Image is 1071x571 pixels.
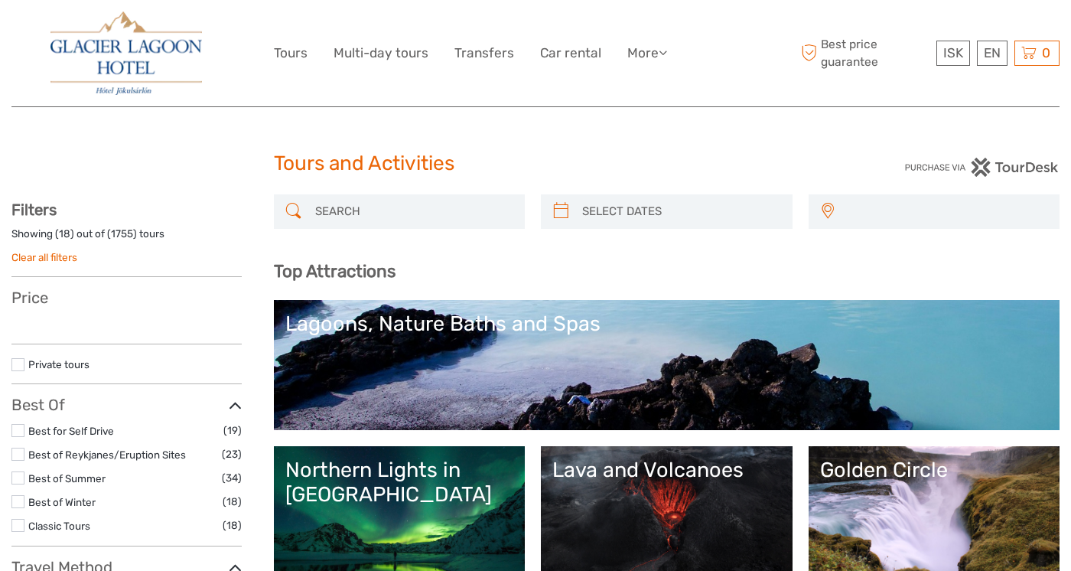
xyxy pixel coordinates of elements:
a: Car rental [540,42,601,64]
span: (18) [223,517,242,534]
label: 18 [59,227,70,241]
a: Transfers [454,42,514,64]
strong: Filters [11,201,57,219]
img: 2790-86ba44ba-e5e5-4a53-8ab7-28051417b7bc_logo_big.jpg [50,11,202,95]
div: Golden Circle [820,458,1049,482]
div: EN [977,41,1008,66]
div: Lagoons, Nature Baths and Spas [285,312,1049,336]
label: 1755 [111,227,133,241]
a: Best of Summer [28,472,106,485]
a: Private tours [28,358,90,370]
a: Tours [274,42,308,64]
a: Best for Self Drive [28,425,114,437]
span: (34) [222,469,242,487]
a: Best of Reykjanes/Eruption Sites [28,449,186,461]
img: PurchaseViaTourDesk.png [904,158,1060,177]
div: Lava and Volcanoes [552,458,781,482]
a: Golden Circle [820,458,1049,565]
a: Northern Lights in [GEOGRAPHIC_DATA] [285,458,514,565]
input: SELECT DATES [576,198,785,225]
a: Best of Winter [28,496,96,508]
span: (23) [222,445,242,463]
div: Northern Lights in [GEOGRAPHIC_DATA] [285,458,514,507]
span: ISK [943,45,963,60]
input: SEARCH [309,198,518,225]
h1: Tours and Activities [274,152,798,176]
div: Showing ( ) out of ( ) tours [11,227,242,250]
h3: Best Of [11,396,242,414]
span: (18) [223,493,242,511]
a: Lava and Volcanoes [552,458,781,565]
span: Best price guarantee [798,36,933,70]
a: Lagoons, Nature Baths and Spas [285,312,1049,419]
b: Top Attractions [274,261,396,282]
a: More [627,42,667,64]
a: Clear all filters [11,251,77,263]
h3: Price [11,289,242,307]
a: Multi-day tours [334,42,428,64]
span: (19) [223,422,242,439]
a: Classic Tours [28,520,90,532]
span: 0 [1040,45,1053,60]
